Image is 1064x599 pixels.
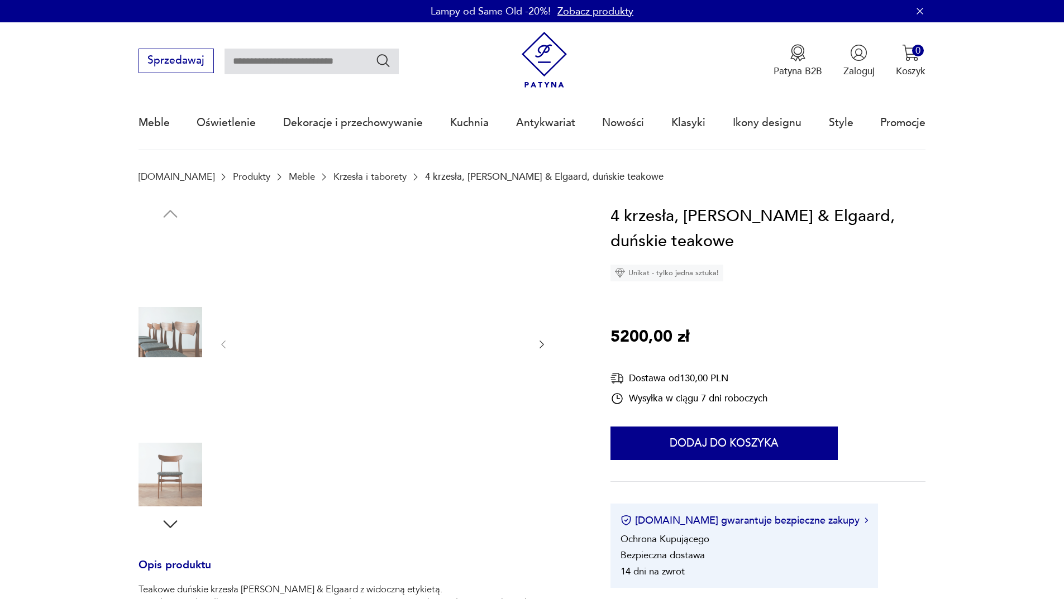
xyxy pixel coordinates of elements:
a: Meble [139,97,170,148]
p: Zaloguj [843,65,875,78]
p: 4 krzesła, [PERSON_NAME] & Elgaard, duńskie teakowe [425,171,664,182]
a: Produkty [233,171,270,182]
button: [DOMAIN_NAME] gwarantuje bezpieczne zakupy [621,514,868,528]
p: 5200,00 zł [610,324,689,350]
img: Ikona dostawy [610,371,624,385]
a: [DOMAIN_NAME] [139,171,214,182]
h1: 4 krzesła, [PERSON_NAME] & Elgaard, duńskie teakowe [610,204,925,255]
img: Zdjęcie produktu 4 krzesła, Schonning & Elgaard, duńskie teakowe [139,443,202,506]
img: Zdjęcie produktu 4 krzesła, Schonning & Elgaard, duńskie teakowe [243,204,523,483]
button: 0Koszyk [896,44,925,78]
p: Koszyk [896,65,925,78]
a: Ikona medaluPatyna B2B [774,44,822,78]
img: Zdjęcie produktu 4 krzesła, Schonning & Elgaard, duńskie teakowe [139,300,202,364]
img: Zdjęcie produktu 4 krzesła, Schonning & Elgaard, duńskie teakowe [139,372,202,435]
button: Szukaj [375,52,392,69]
img: Ikona strzałki w prawo [865,517,868,523]
img: Ikona certyfikatu [621,515,632,526]
a: Antykwariat [516,97,575,148]
a: Zobacz produkty [557,4,633,18]
img: Zdjęcie produktu 4 krzesła, Schonning & Elgaard, duńskie teakowe [139,229,202,293]
p: Patyna B2B [774,65,822,78]
div: Dostawa od 130,00 PLN [610,371,767,385]
a: Oświetlenie [197,97,256,148]
a: Ikony designu [733,97,801,148]
button: Zaloguj [843,44,875,78]
img: Ikona medalu [789,44,807,61]
a: Klasyki [671,97,705,148]
div: Wysyłka w ciągu 7 dni roboczych [610,392,767,405]
a: Nowości [602,97,644,148]
p: Lampy od Same Old -20%! [431,4,551,18]
li: Bezpieczna dostawa [621,549,705,562]
a: Kuchnia [450,97,489,148]
button: Dodaj do koszyka [610,427,838,460]
h3: Opis produktu [139,561,579,583]
li: 14 dni na zwrot [621,565,685,578]
li: Ochrona Kupującego [621,533,709,545]
div: 0 [912,45,924,56]
a: Dekoracje i przechowywanie [283,97,423,148]
img: Ikona koszyka [902,44,919,61]
a: Promocje [880,97,925,148]
img: Ikona diamentu [615,268,625,278]
img: Patyna - sklep z meblami i dekoracjami vintage [516,32,572,88]
a: Sprzedawaj [139,57,214,66]
a: Style [829,97,853,148]
button: Patyna B2B [774,44,822,78]
div: Unikat - tylko jedna sztuka! [610,265,723,281]
a: Krzesła i taborety [333,171,407,182]
button: Sprzedawaj [139,49,214,73]
a: Meble [289,171,315,182]
img: Ikonka użytkownika [850,44,867,61]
